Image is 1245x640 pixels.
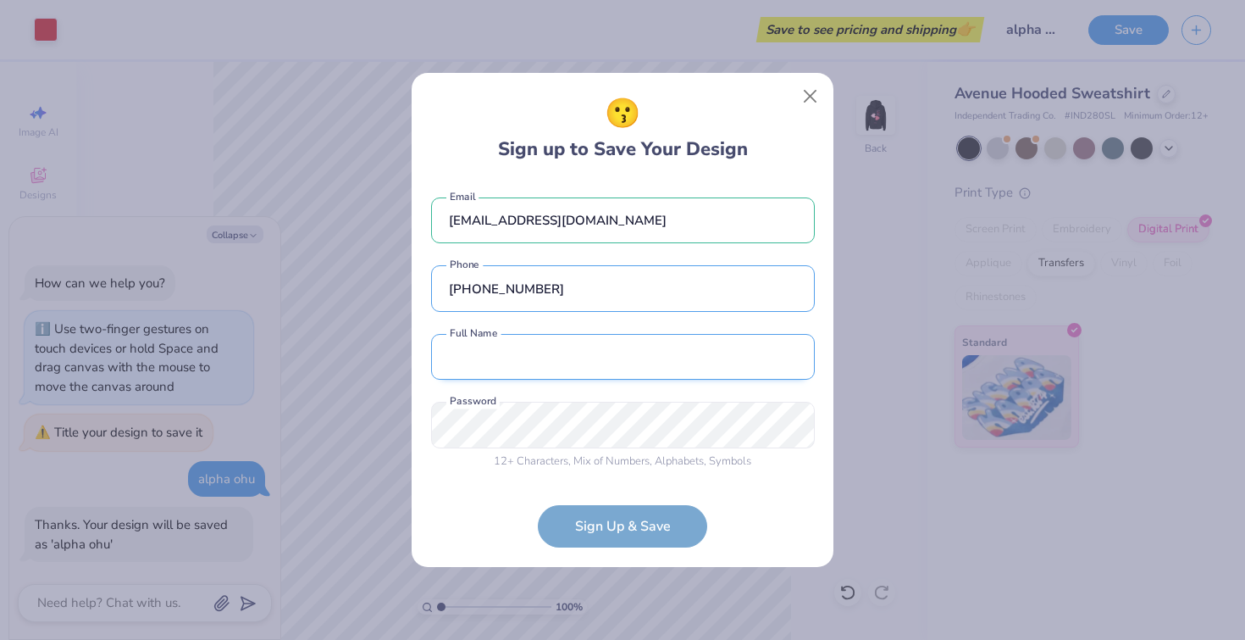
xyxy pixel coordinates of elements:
[794,81,827,113] button: Close
[431,454,815,470] div: , Mix of , ,
[494,454,568,469] span: 12 + Characters
[605,92,640,136] span: 😗
[709,454,751,469] span: Symbols
[606,454,650,469] span: Numbers
[498,92,748,164] div: Sign up to Save Your Design
[655,454,704,469] span: Alphabets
